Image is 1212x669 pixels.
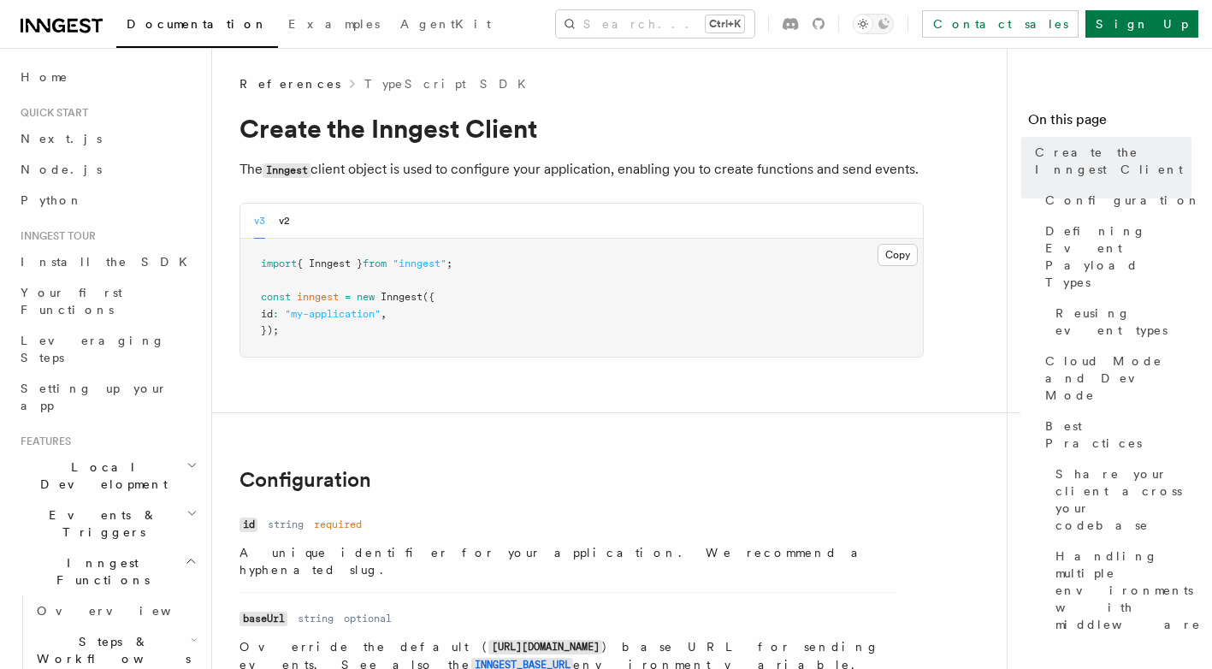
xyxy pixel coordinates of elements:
[1045,352,1191,404] span: Cloud Mode and Dev Mode
[21,193,83,207] span: Python
[14,246,201,277] a: Install the SDK
[1028,137,1191,185] a: Create the Inngest Client
[390,5,501,46] a: AgentKit
[364,75,536,92] a: TypeScript SDK
[239,113,924,144] h1: Create the Inngest Client
[1028,110,1191,137] h4: On this page
[14,554,185,589] span: Inngest Functions
[14,548,201,595] button: Inngest Functions
[423,291,435,303] span: ({
[488,640,602,654] code: [URL][DOMAIN_NAME]
[239,518,257,532] code: id
[239,157,924,182] p: The client object is used to configure your application, enabling you to create functions and sen...
[14,506,186,541] span: Events & Triggers
[1035,144,1191,178] span: Create the Inngest Client
[14,123,201,154] a: Next.js
[297,258,363,269] span: { Inngest }
[21,68,68,86] span: Home
[1049,541,1191,640] a: Handling multiple environments with middleware
[278,5,390,46] a: Examples
[14,452,201,500] button: Local Development
[21,255,198,269] span: Install the SDK
[37,604,213,618] span: Overview
[21,286,122,317] span: Your first Functions
[288,17,380,31] span: Examples
[263,163,310,178] code: Inngest
[21,382,168,412] span: Setting up your app
[254,204,265,239] button: v3
[14,62,201,92] a: Home
[1055,305,1191,339] span: Reusing event types
[239,612,287,626] code: baseUrl
[14,185,201,216] a: Python
[922,10,1079,38] a: Contact sales
[14,277,201,325] a: Your first Functions
[357,291,375,303] span: new
[21,163,102,176] span: Node.js
[393,258,446,269] span: "inngest"
[285,308,381,320] span: "my-application"
[1038,185,1191,216] a: Configuration
[298,612,334,625] dd: string
[297,291,339,303] span: inngest
[344,612,392,625] dd: optional
[279,204,290,239] button: v2
[381,308,387,320] span: ,
[261,324,279,336] span: });
[21,132,102,145] span: Next.js
[446,258,452,269] span: ;
[127,17,268,31] span: Documentation
[363,258,387,269] span: from
[261,258,297,269] span: import
[14,500,201,548] button: Events & Triggers
[273,308,279,320] span: :
[1055,465,1191,534] span: Share your client across your codebase
[1085,10,1198,38] a: Sign Up
[1049,459,1191,541] a: Share your client across your codebase
[268,518,304,531] dd: string
[400,17,491,31] span: AgentKit
[14,373,201,421] a: Setting up your app
[1045,417,1191,452] span: Best Practices
[14,106,88,120] span: Quick start
[1045,222,1191,291] span: Defining Event Payload Types
[14,325,201,373] a: Leveraging Steps
[1038,411,1191,459] a: Best Practices
[1049,298,1191,346] a: Reusing event types
[1055,548,1201,633] span: Handling multiple environments with middleware
[30,595,201,626] a: Overview
[21,334,165,364] span: Leveraging Steps
[14,435,71,448] span: Features
[30,633,191,667] span: Steps & Workflows
[1038,216,1191,298] a: Defining Event Payload Types
[14,459,186,493] span: Local Development
[706,15,744,33] kbd: Ctrl+K
[14,154,201,185] a: Node.js
[1045,192,1201,209] span: Configuration
[261,291,291,303] span: const
[239,75,340,92] span: References
[14,229,96,243] span: Inngest tour
[261,308,273,320] span: id
[239,544,896,578] p: A unique identifier for your application. We recommend a hyphenated slug.
[556,10,754,38] button: Search...Ctrl+K
[116,5,278,48] a: Documentation
[345,291,351,303] span: =
[381,291,423,303] span: Inngest
[314,518,362,531] dd: required
[878,244,918,266] button: Copy
[1038,346,1191,411] a: Cloud Mode and Dev Mode
[239,468,371,492] a: Configuration
[853,14,894,34] button: Toggle dark mode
